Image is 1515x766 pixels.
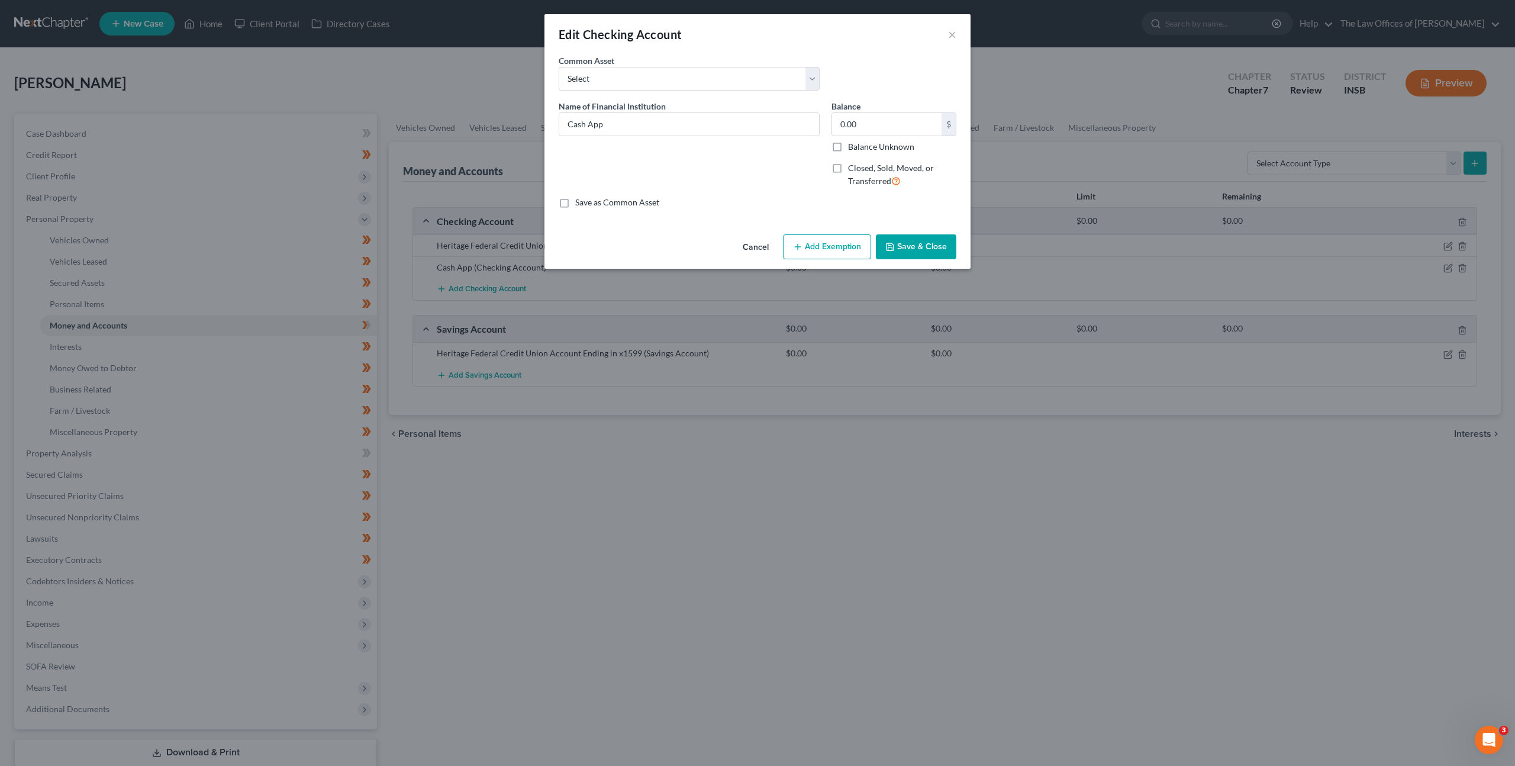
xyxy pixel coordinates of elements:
input: 0.00 [832,113,942,136]
div: Edit Checking Account [559,26,682,43]
button: × [948,27,956,41]
label: Common Asset [559,54,614,67]
label: Balance [831,100,860,112]
label: Balance Unknown [848,141,914,153]
span: 3 [1499,726,1508,735]
div: $ [942,113,956,136]
button: Cancel [733,236,778,259]
button: Save & Close [876,234,956,259]
span: Name of Financial Institution [559,101,666,111]
span: Closed, Sold, Moved, or Transferred [848,163,934,186]
input: Enter name... [559,113,819,136]
iframe: Intercom live chat [1475,726,1503,754]
label: Save as Common Asset [575,197,659,208]
button: Add Exemption [783,234,871,259]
